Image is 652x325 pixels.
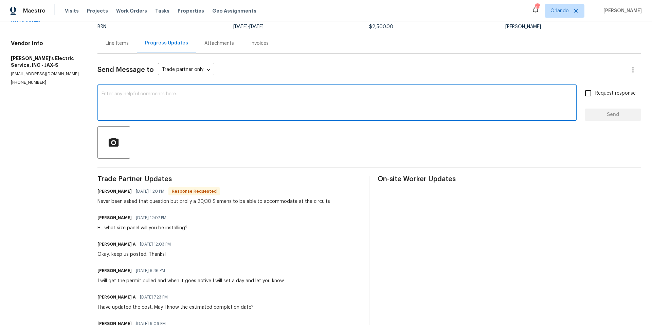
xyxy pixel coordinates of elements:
[11,71,81,77] p: [EMAIL_ADDRESS][DOMAIN_NAME]
[11,80,81,85] p: [PHONE_NUMBER]
[97,225,187,231] div: Hi, what size panel will you be installing?
[535,4,540,11] div: 43
[249,24,264,29] span: [DATE]
[97,214,132,221] h6: [PERSON_NAME]
[378,176,641,183] span: On-site Worker Updates
[106,40,129,47] div: Line Items
[97,176,361,183] span: Trade Partner Updates
[158,64,214,76] div: Trade partner only
[140,294,168,301] span: [DATE] 7:23 PM
[233,24,248,29] span: [DATE]
[505,24,641,29] div: [PERSON_NAME]
[155,8,169,13] span: Tasks
[178,7,204,14] span: Properties
[65,7,79,14] span: Visits
[87,7,108,14] span: Projects
[233,24,264,29] span: -
[116,7,147,14] span: Work Orders
[595,90,636,97] span: Request response
[97,198,330,205] div: Never been asked that question but prolly a 20/30 Siemens to be able to accommodate at the circuits
[97,188,132,195] h6: [PERSON_NAME]
[136,188,164,195] span: [DATE] 1:20 PM
[97,24,106,29] span: BRN
[212,7,256,14] span: Geo Assignments
[204,40,234,47] div: Attachments
[601,7,642,14] span: [PERSON_NAME]
[97,66,154,73] span: Send Message to
[136,267,165,274] span: [DATE] 8:36 PM
[11,55,81,69] h5: [PERSON_NAME]'s Electric Service, INC - JAX-S
[145,40,188,46] div: Progress Updates
[97,267,132,274] h6: [PERSON_NAME]
[250,40,269,47] div: Invoices
[169,188,219,195] span: Response Requested
[11,40,81,47] h4: Vendor Info
[97,304,254,311] div: I have updated the cost. May I know the estimated completion date?
[23,7,46,14] span: Maestro
[97,251,175,258] div: Okay, keep us posted. Thanks!
[140,241,171,248] span: [DATE] 12:03 PM
[369,24,393,29] span: $2,500.00
[550,7,569,14] span: Orlando
[136,214,166,221] span: [DATE] 12:07 PM
[97,278,284,284] div: I will get the permit pulled and when it goes active I will set a day and let you know
[97,294,136,301] h6: [PERSON_NAME] A
[97,241,136,248] h6: [PERSON_NAME] A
